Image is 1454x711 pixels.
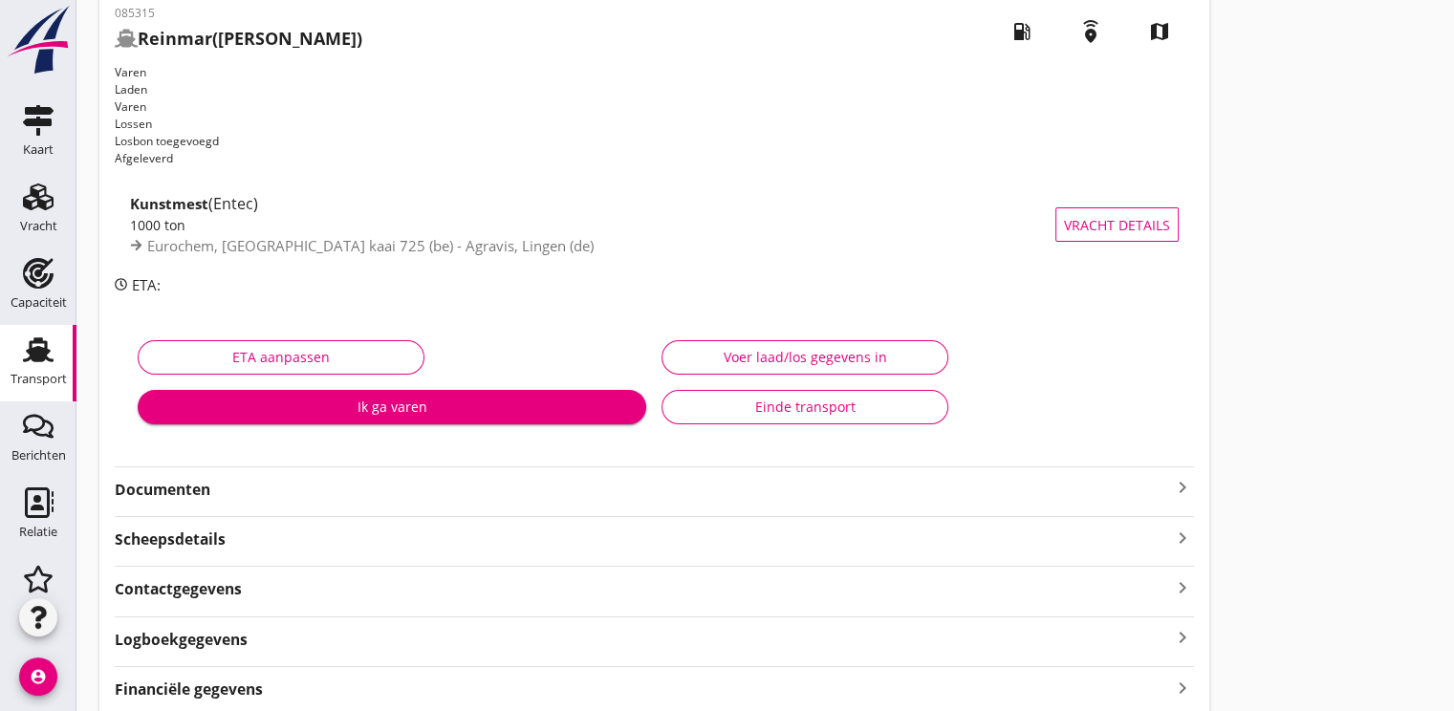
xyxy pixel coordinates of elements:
[1064,215,1170,235] span: Vracht details
[1171,476,1194,499] i: keyboard_arrow_right
[138,340,424,375] button: ETA aanpassen
[678,347,932,367] div: Voer laad/los gegevens in
[1171,525,1194,550] i: keyboard_arrow_right
[115,116,1194,133] div: Lossen
[1133,5,1186,58] i: map
[1055,207,1179,242] button: Vracht details
[4,5,73,75] img: logo-small.a267ee39.svg
[11,296,67,309] div: Capaciteit
[11,373,67,385] div: Transport
[995,5,1049,58] i: local_gas_station
[115,528,226,550] strong: Scheepsdetails
[1171,574,1194,600] i: keyboard_arrow_right
[1171,625,1194,651] i: keyboard_arrow_right
[20,220,57,232] div: Vracht
[115,64,1194,81] div: Varen
[23,143,54,156] div: Kaart
[115,183,1194,267] a: Kunstmest(Entec)1000 tonEurochem, [GEOGRAPHIC_DATA] kaai 725 (be) - Agravis, Lingen (de)Vracht de...
[115,679,263,700] strong: Financiële gegevens
[138,27,212,50] strong: Reinmar
[147,236,594,255] span: Eurochem, [GEOGRAPHIC_DATA] kaai 725 (be) - Agravis, Lingen (de)
[115,578,242,600] strong: Contactgegevens
[115,5,362,22] p: 085315
[678,397,932,417] div: Einde transport
[153,397,631,417] div: Ik ga varen
[1171,675,1194,700] i: keyboard_arrow_right
[130,194,208,213] strong: Kunstmest
[19,657,57,696] i: account_circle
[154,347,408,367] div: ETA aanpassen
[11,449,66,462] div: Berichten
[208,193,258,214] span: (Entec)
[115,133,1194,150] div: Losbon toegevoegd
[115,629,248,651] strong: Logboekgegevens
[1064,5,1118,58] i: emergency_share
[115,81,1194,98] div: Laden
[662,340,948,375] button: Voer laad/los gegevens in
[662,390,948,424] button: Einde transport
[130,215,1055,235] div: 1000 ton
[115,26,362,52] h2: ([PERSON_NAME])
[115,479,1171,501] strong: Documenten
[115,150,1194,167] div: Afgeleverd
[115,98,1194,116] div: Varen
[19,526,57,538] div: Relatie
[132,275,161,294] span: ETA:
[138,390,646,424] button: Ik ga varen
